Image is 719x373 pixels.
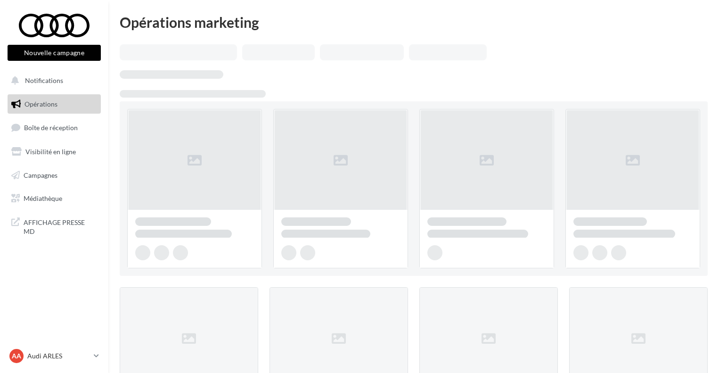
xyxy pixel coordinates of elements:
[120,15,708,29] div: Opérations marketing
[24,216,97,236] span: AFFICHAGE PRESSE MD
[24,124,78,132] span: Boîte de réception
[6,189,103,208] a: Médiathèque
[25,148,76,156] span: Visibilité en ligne
[8,45,101,61] button: Nouvelle campagne
[8,347,101,365] a: AA Audi ARLES
[6,117,103,138] a: Boîte de réception
[6,142,103,162] a: Visibilité en ligne
[6,212,103,240] a: AFFICHAGE PRESSE MD
[27,351,90,361] p: Audi ARLES
[6,71,99,91] button: Notifications
[24,194,62,202] span: Médiathèque
[12,351,21,361] span: AA
[25,100,57,108] span: Opérations
[6,94,103,114] a: Opérations
[24,171,57,179] span: Campagnes
[6,166,103,185] a: Campagnes
[25,76,63,84] span: Notifications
